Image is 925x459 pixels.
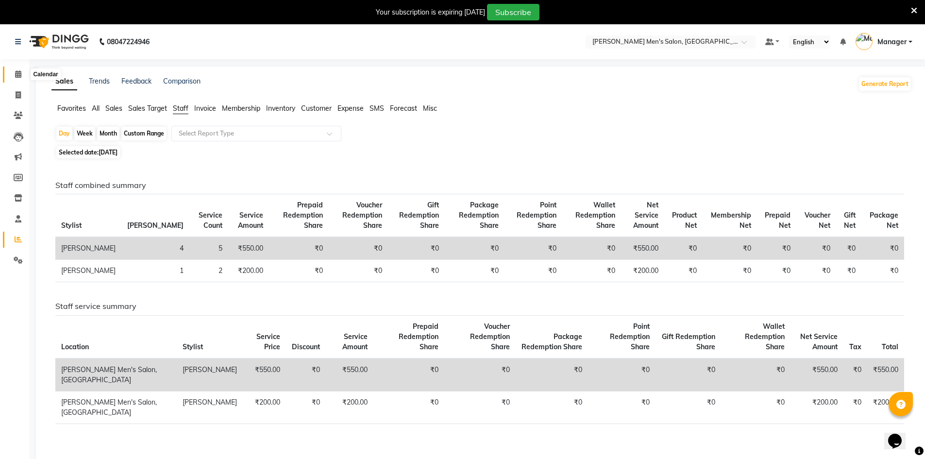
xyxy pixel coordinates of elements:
[575,201,615,230] span: Wallet Redemption Share
[844,211,856,230] span: Gift Net
[444,391,516,424] td: ₹0
[445,260,505,282] td: ₹0
[843,358,867,391] td: ₹0
[121,127,167,140] div: Custom Range
[31,68,60,80] div: Calendar
[859,77,911,91] button: Generate Report
[836,237,862,260] td: ₹0
[177,358,243,391] td: [PERSON_NAME]
[505,237,562,260] td: ₹0
[877,37,907,47] span: Manager
[342,201,382,230] span: Voucher Redemption Share
[55,391,177,424] td: [PERSON_NAME] Men's Salon, [GEOGRAPHIC_DATA]
[861,237,904,260] td: ₹0
[292,342,320,351] span: Discount
[745,322,785,351] span: Wallet Redemption Share
[228,237,269,260] td: ₹550.00
[92,104,100,113] span: All
[662,332,715,351] span: Gift Redemption Share
[521,332,582,351] span: Package Redemption Share
[445,237,505,260] td: ₹0
[399,322,438,351] span: Prepaid Redemption Share
[55,358,177,391] td: [PERSON_NAME] Men's Salon, [GEOGRAPHIC_DATA]
[399,201,439,230] span: Gift Redemption Share
[516,358,588,391] td: ₹0
[867,358,904,391] td: ₹550.00
[266,104,295,113] span: Inventory
[256,332,280,351] span: Service Price
[189,260,228,282] td: 2
[588,391,656,424] td: ₹0
[177,391,243,424] td: [PERSON_NAME]
[243,391,286,424] td: ₹200.00
[664,260,703,282] td: ₹0
[121,260,189,282] td: 1
[516,391,588,424] td: ₹0
[183,342,203,351] span: Stylist
[757,237,797,260] td: ₹0
[97,127,119,140] div: Month
[843,391,867,424] td: ₹0
[373,391,445,424] td: ₹0
[610,322,650,351] span: Point Redemption Share
[672,211,697,230] span: Product Net
[861,260,904,282] td: ₹0
[326,358,373,391] td: ₹550.00
[373,358,445,391] td: ₹0
[856,33,873,50] img: Manager
[757,260,797,282] td: ₹0
[882,342,898,351] span: Total
[286,391,326,424] td: ₹0
[163,77,201,85] a: Comparison
[105,104,122,113] span: Sales
[56,146,120,158] span: Selected date:
[796,237,836,260] td: ₹0
[588,358,656,391] td: ₹0
[61,342,89,351] span: Location
[99,149,118,156] span: [DATE]
[61,221,82,230] span: Stylist
[388,260,445,282] td: ₹0
[329,260,388,282] td: ₹0
[487,4,539,20] button: Subscribe
[107,28,150,55] b: 08047224946
[337,104,364,113] span: Expense
[56,127,72,140] div: Day
[128,104,167,113] span: Sales Target
[370,104,384,113] span: SMS
[89,77,110,85] a: Trends
[444,358,516,391] td: ₹0
[269,260,328,282] td: ₹0
[790,391,843,424] td: ₹200.00
[74,127,95,140] div: Week
[57,104,86,113] span: Favorites
[796,260,836,282] td: ₹0
[765,211,790,230] span: Prepaid Net
[867,391,904,424] td: ₹200.00
[633,201,658,230] span: Net Service Amount
[121,77,151,85] a: Feedback
[376,7,485,17] div: Your subscription is expiring [DATE]
[721,358,790,391] td: ₹0
[800,332,838,351] span: Net Service Amount
[656,358,721,391] td: ₹0
[55,302,904,311] h6: Staff service summary
[326,391,373,424] td: ₹200.00
[505,260,562,282] td: ₹0
[562,237,621,260] td: ₹0
[194,104,216,113] span: Invoice
[55,237,121,260] td: [PERSON_NAME]
[884,420,915,449] iframe: chat widget
[517,201,556,230] span: Point Redemption Share
[25,28,91,55] img: logo
[199,211,222,230] span: Service Count
[870,211,898,230] span: Package Net
[243,358,286,391] td: ₹550.00
[621,237,664,260] td: ₹550.00
[286,358,326,391] td: ₹0
[55,260,121,282] td: [PERSON_NAME]
[711,211,751,230] span: Membership Net
[127,221,184,230] span: [PERSON_NAME]
[269,237,328,260] td: ₹0
[621,260,664,282] td: ₹200.00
